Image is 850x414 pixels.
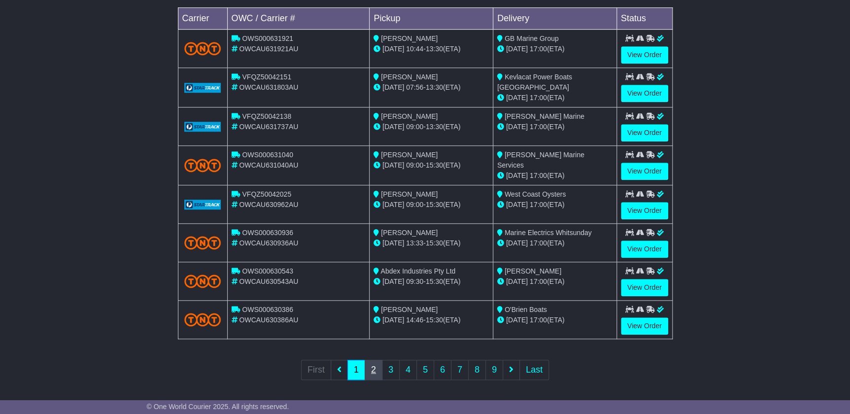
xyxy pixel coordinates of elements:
[497,122,612,132] div: (ETA)
[147,403,289,411] span: © One World Courier 2025. All rights reserved.
[381,73,438,81] span: [PERSON_NAME]
[530,277,547,285] span: 17:00
[530,201,547,208] span: 17:00
[242,267,293,275] span: OWS000630543
[381,306,438,313] span: [PERSON_NAME]
[184,122,221,132] img: GetCarrierServiceLogo
[382,201,404,208] span: [DATE]
[382,239,404,247] span: [DATE]
[426,316,443,324] span: 15:30
[374,160,489,171] div: - (ETA)
[497,315,612,325] div: (ETA)
[382,45,404,53] span: [DATE]
[621,46,668,64] a: View Order
[530,94,547,102] span: 17:00
[406,161,423,169] span: 09:00
[426,45,443,53] span: 13:30
[242,112,291,120] span: VFQZ50042138
[505,229,592,237] span: Marine Electrics Whitsunday
[621,85,668,102] a: View Order
[365,360,382,380] a: 2
[530,316,547,324] span: 17:00
[497,44,612,54] div: (ETA)
[506,201,528,208] span: [DATE]
[374,82,489,93] div: - (ETA)
[242,190,291,198] span: VFQZ50042025
[239,316,298,324] span: OWCAU630386AU
[468,360,486,380] a: 8
[530,239,547,247] span: 17:00
[506,239,528,247] span: [DATE]
[506,123,528,131] span: [DATE]
[374,238,489,248] div: - (ETA)
[621,317,668,335] a: View Order
[506,45,528,53] span: [DATE]
[497,93,612,103] div: (ETA)
[493,8,616,30] td: Delivery
[374,44,489,54] div: - (ETA)
[184,83,221,93] img: GetCarrierServiceLogo
[382,161,404,169] span: [DATE]
[505,306,547,313] span: O'Brien Boats
[370,8,493,30] td: Pickup
[242,34,293,42] span: OWS000631921
[497,171,612,181] div: (ETA)
[519,360,549,380] a: Last
[380,267,455,275] span: Abdex Industries Pty Ltd
[406,201,423,208] span: 09:00
[406,83,423,91] span: 07:56
[426,201,443,208] span: 15:30
[184,42,221,55] img: TNT_Domestic.png
[530,172,547,179] span: 17:00
[621,202,668,219] a: View Order
[178,8,227,30] td: Carrier
[239,277,298,285] span: OWCAU630543AU
[434,360,451,380] a: 6
[242,73,291,81] span: VFQZ50042151
[381,190,438,198] span: [PERSON_NAME]
[184,159,221,172] img: TNT_Domestic.png
[239,161,298,169] span: OWCAU631040AU
[184,313,221,326] img: TNT_Domestic.png
[406,316,423,324] span: 14:46
[381,229,438,237] span: [PERSON_NAME]
[506,94,528,102] span: [DATE]
[497,238,612,248] div: (ETA)
[239,201,298,208] span: OWCAU630962AU
[406,277,423,285] span: 09:30
[406,239,423,247] span: 13:33
[505,112,584,120] span: [PERSON_NAME] Marine
[416,360,434,380] a: 5
[505,190,566,198] span: West Coast Oysters
[242,306,293,313] span: OWS000630386
[505,267,561,275] span: [PERSON_NAME]
[621,241,668,258] a: View Order
[374,122,489,132] div: - (ETA)
[381,112,438,120] span: [PERSON_NAME]
[426,161,443,169] span: 15:30
[497,276,612,287] div: (ETA)
[382,83,404,91] span: [DATE]
[497,73,572,91] span: Kevlacat Power Boats [GEOGRAPHIC_DATA]
[621,124,668,141] a: View Order
[239,45,298,53] span: OWCAU631921AU
[485,360,503,380] a: 9
[184,200,221,209] img: GetCarrierServiceLogo
[382,316,404,324] span: [DATE]
[381,151,438,159] span: [PERSON_NAME]
[382,277,404,285] span: [DATE]
[184,275,221,288] img: TNT_Domestic.png
[621,279,668,296] a: View Order
[374,200,489,210] div: - (ETA)
[239,239,298,247] span: OWCAU630936AU
[506,172,528,179] span: [DATE]
[497,151,584,169] span: [PERSON_NAME] Marine Services
[426,123,443,131] span: 13:30
[227,8,370,30] td: OWC / Carrier #
[184,236,221,249] img: TNT_Domestic.png
[530,123,547,131] span: 17:00
[530,45,547,53] span: 17:00
[381,34,438,42] span: [PERSON_NAME]
[505,34,559,42] span: GB Marine Group
[239,83,298,91] span: OWCAU631803AU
